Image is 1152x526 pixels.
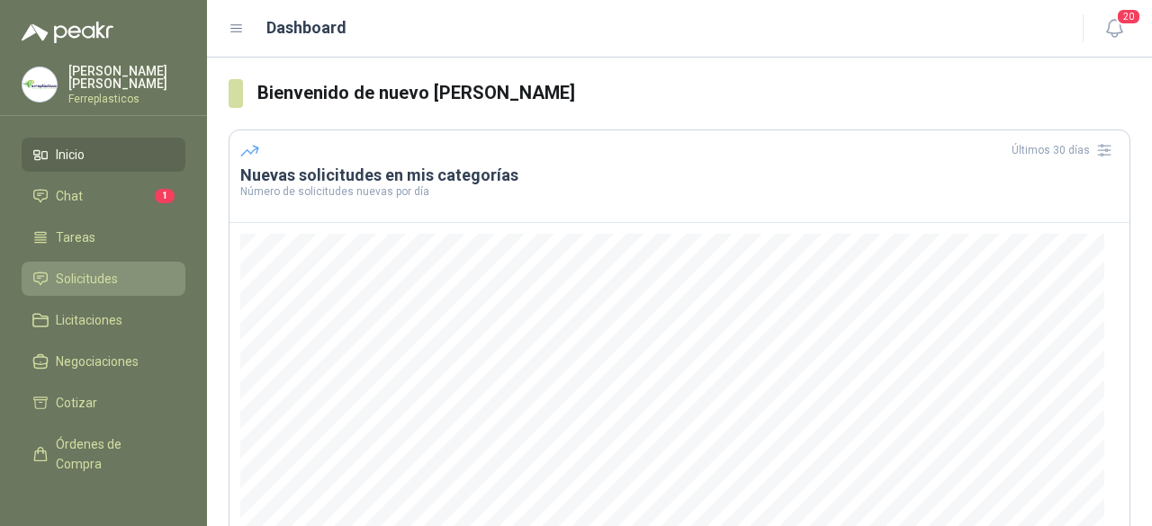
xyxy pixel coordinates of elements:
[22,386,185,420] a: Cotizar
[56,310,122,330] span: Licitaciones
[56,393,97,413] span: Cotizar
[22,344,185,379] a: Negociaciones
[240,186,1119,197] p: Número de solicitudes nuevas por día
[1012,136,1119,165] div: Últimos 30 días
[22,138,185,172] a: Inicio
[22,303,185,337] a: Licitaciones
[22,427,185,481] a: Órdenes de Compra
[22,262,185,296] a: Solicitudes
[68,94,185,104] p: Ferreplasticos
[22,22,113,43] img: Logo peakr
[56,269,118,289] span: Solicitudes
[22,179,185,213] a: Chat1
[266,15,346,40] h1: Dashboard
[240,165,1119,186] h3: Nuevas solicitudes en mis categorías
[155,189,175,203] span: 1
[56,434,168,474] span: Órdenes de Compra
[22,67,57,102] img: Company Logo
[56,227,95,247] span: Tareas
[22,220,185,254] a: Tareas
[56,145,85,165] span: Inicio
[56,352,139,371] span: Negociaciones
[1098,13,1130,45] button: 20
[56,186,83,206] span: Chat
[1116,8,1141,25] span: 20
[257,79,1131,107] h3: Bienvenido de nuevo [PERSON_NAME]
[68,65,185,90] p: [PERSON_NAME] [PERSON_NAME]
